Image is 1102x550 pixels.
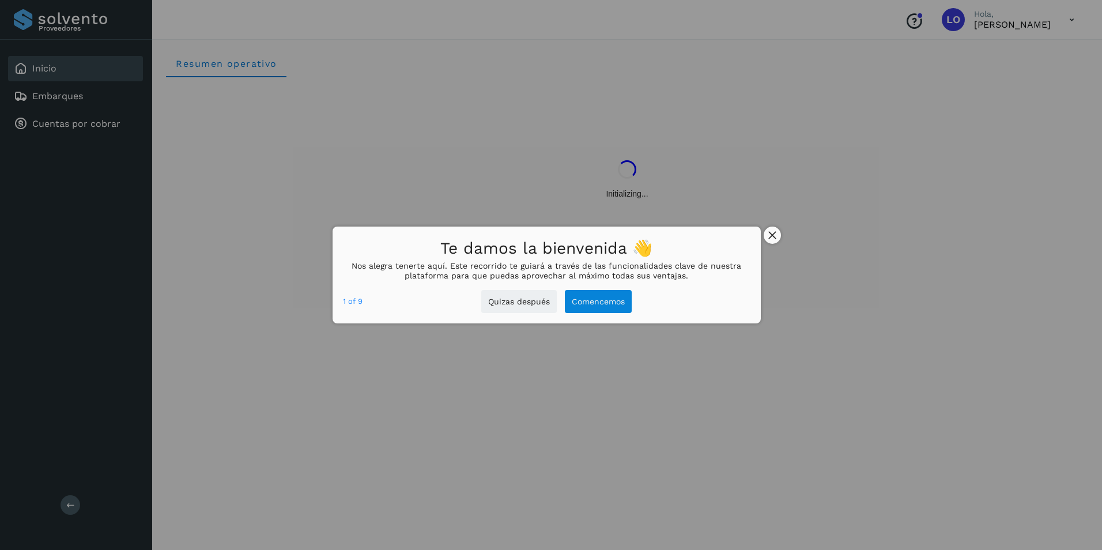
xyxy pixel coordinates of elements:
[764,227,781,244] button: close,
[333,227,761,324] div: Te damos la bienvenida 👋Nos alegra tenerte aquí. Este recorrido te guiará a través de las funcion...
[565,290,632,314] button: Comencemos
[343,295,363,308] div: step 1 of 9
[343,261,750,281] p: Nos alegra tenerte aquí. Este recorrido te guiará a través de las funcionalidades clave de nuestr...
[343,295,363,308] div: 1 of 9
[343,236,750,262] h1: Te damos la bienvenida 👋
[481,290,557,314] button: Quizas después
